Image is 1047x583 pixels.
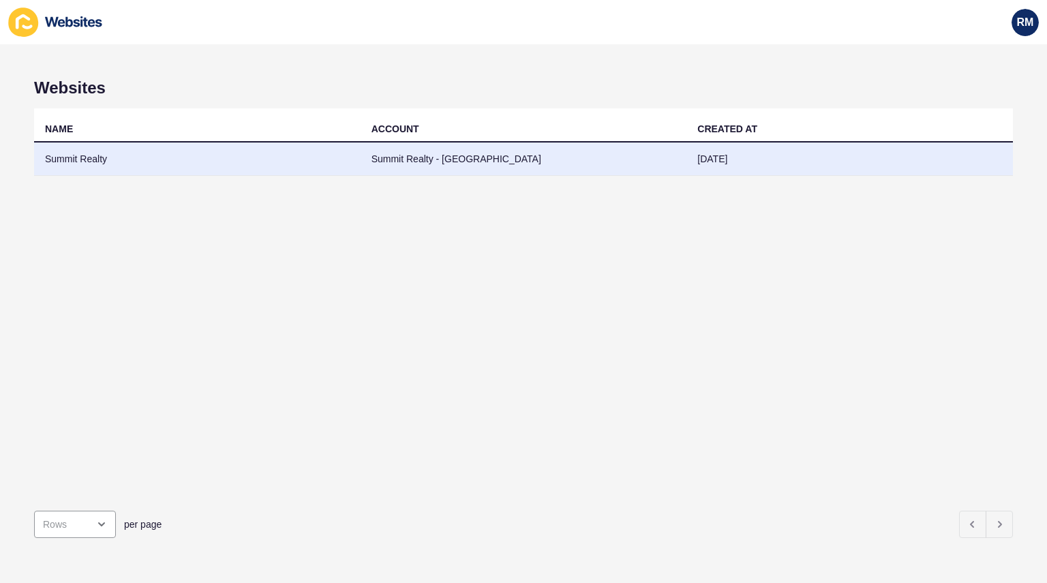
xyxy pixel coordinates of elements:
div: open menu [34,511,116,538]
span: per page [124,518,162,531]
div: NAME [45,122,73,136]
span: RM [1017,16,1034,29]
div: CREATED AT [697,122,757,136]
h1: Websites [34,78,1013,98]
td: [DATE] [686,143,1013,176]
td: Summit Realty [34,143,361,176]
td: Summit Realty - [GEOGRAPHIC_DATA] [361,143,687,176]
div: ACCOUNT [371,122,419,136]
